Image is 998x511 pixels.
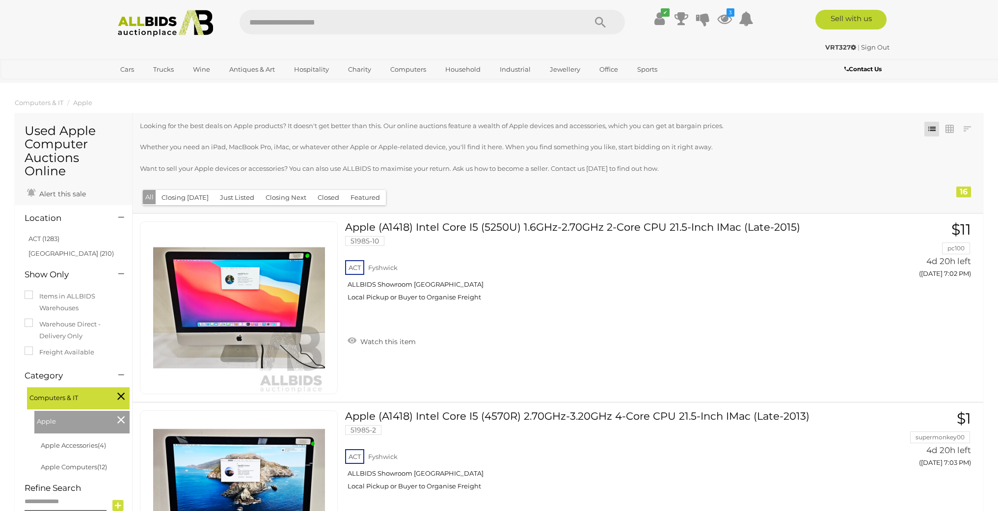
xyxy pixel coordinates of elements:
img: Allbids.com.au [112,10,219,37]
i: ✔ [661,8,670,17]
a: $11 pc100 4d 20h left ([DATE] 7:02 PM) [849,221,973,283]
a: Watch this item [345,333,418,348]
span: Watch this item [358,337,416,346]
a: VRT327 [825,43,858,51]
b: Contact Us [844,65,882,73]
label: Freight Available [25,347,94,358]
a: Contact Us [844,64,884,75]
label: Items in ALLBIDS Warehouses [25,291,122,314]
h1: Used Apple Computer Auctions Online [25,124,122,178]
a: Charity [342,61,378,78]
a: Apple Accessories(4) [41,441,106,449]
a: Household [439,61,487,78]
strong: VRT327 [825,43,856,51]
h4: Show Only [25,270,104,279]
a: Hospitality [288,61,335,78]
a: ACT (1283) [28,235,59,242]
a: Apple (A1418) Intel Core I5 (4570R) 2.70GHz-3.20GHz 4-Core CPU 21.5-Inch IMac (Late-2013) 51985-2... [352,410,834,498]
i: 3 [727,8,734,17]
p: Want to sell your Apple devices or accessories? You can also use ALLBIDS to maximise your return.... [140,163,899,174]
a: Industrial [493,61,537,78]
a: Office [593,61,624,78]
button: Closing [DATE] [156,190,215,205]
span: Computers & IT [29,390,103,403]
button: Featured [345,190,386,205]
span: Apple [37,413,110,427]
a: 3 [717,10,732,27]
span: (4) [98,441,106,449]
a: Computers & IT [15,99,63,107]
h4: Refine Search [25,484,130,493]
a: Apple (A1418) Intel Core I5 (5250U) 1.6GHz-2.70GHz 2-Core CPU 21.5-Inch IMac (Late-2015) 51985-10... [352,221,834,309]
span: $11 [951,220,971,239]
a: [GEOGRAPHIC_DATA] [114,78,196,94]
a: Alert this sale [25,186,88,200]
a: Sports [631,61,664,78]
a: Sell with us [815,10,887,29]
button: Closed [312,190,345,205]
a: $1 supermonkey00 4d 20h left ([DATE] 7:03 PM) [849,410,973,472]
span: $1 [957,409,971,428]
h4: Location [25,214,104,223]
button: Just Listed [214,190,260,205]
a: Apple Computers(12) [41,463,107,471]
a: Apple [73,99,92,107]
a: [GEOGRAPHIC_DATA] (210) [28,249,114,257]
a: Jewellery [543,61,587,78]
span: Alert this sale [37,189,86,198]
a: ✔ [652,10,667,27]
button: All [143,190,156,204]
img: 51985-10a.jpg [153,222,325,394]
span: | [858,43,860,51]
label: Warehouse Direct - Delivery Only [25,319,122,342]
a: Computers [384,61,432,78]
a: Wine [187,61,216,78]
a: Cars [114,61,140,78]
button: Closing Next [260,190,312,205]
div: 16 [956,187,971,197]
p: Looking for the best deals on Apple products? It doesn't get better than this. Our online auction... [140,120,899,132]
a: Sign Out [861,43,890,51]
h4: Category [25,371,104,380]
button: Search [576,10,625,34]
p: Whether you need an iPad, MacBook Pro, iMac, or whatever other Apple or Apple-related device, you... [140,141,899,153]
span: (12) [97,463,107,471]
a: Trucks [147,61,180,78]
a: Antiques & Art [223,61,281,78]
